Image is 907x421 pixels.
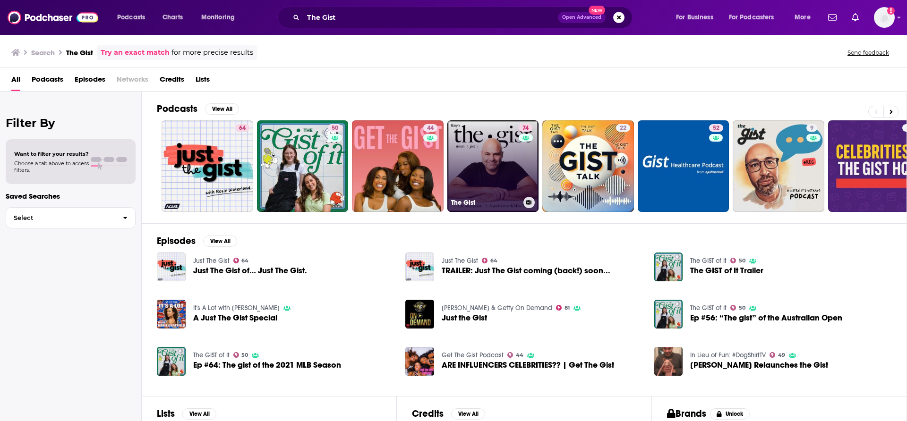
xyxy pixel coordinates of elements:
a: 50 [730,258,745,263]
button: open menu [669,10,725,25]
a: The GIST of It [690,257,727,265]
div: Search podcasts, credits, & more... [286,7,642,28]
a: 44 [352,120,444,212]
a: 9 [733,120,824,212]
a: 50 [730,305,745,311]
span: Networks [117,72,148,91]
span: Charts [163,11,183,24]
img: TRAILER: Just The Gist coming (back!) soon... [405,253,434,281]
span: 50 [739,306,745,310]
span: Choose a tab above to access filters. [14,160,89,173]
span: For Podcasters [729,11,774,24]
img: Mike Pesca Relaunches the Gist [654,347,683,376]
span: 22 [620,124,626,133]
a: Get The Gist Podcast [442,351,504,359]
span: 44 [516,353,523,357]
a: 50 [233,352,248,358]
img: Podchaser - Follow, Share and Rate Podcasts [8,8,98,26]
img: Ep #56: “The gist” of the Australian Open [654,300,683,328]
span: 9 [810,124,813,133]
a: Just the Gist [405,300,434,328]
a: 64 [235,124,249,132]
img: ARE INFLUENCERS CELEBRITIES?? | Get The Gist [405,347,434,376]
button: View All [205,103,239,115]
h2: Lists [157,408,175,420]
h2: Brands [667,408,706,420]
button: View All [451,408,485,420]
a: Credits [160,72,184,91]
a: 64 [482,258,497,263]
a: Charts [156,10,188,25]
a: EpisodesView All [157,235,237,247]
a: ARE INFLUENCERS CELEBRITIES?? | Get The Gist [442,361,614,369]
span: 64 [239,124,246,133]
a: All [11,72,20,91]
a: 74The Gist [447,120,539,212]
a: Show notifications dropdown [848,9,863,25]
a: The GIST of It [690,304,727,312]
img: Just The Gist of… Just The Gist. [157,253,186,281]
span: Episodes [75,72,105,91]
span: 49 [778,353,785,357]
a: Ep #56: “The gist” of the Australian Open [690,314,842,322]
h2: Episodes [157,235,196,247]
span: 52 [713,124,719,133]
a: Ep #64: The gist of the 2021 MLB Season [193,361,341,369]
button: Show profile menu [874,7,895,28]
a: 64 [162,120,253,212]
a: Podcasts [32,72,63,91]
button: open menu [723,10,788,25]
a: Just The Gist [193,257,230,265]
a: 44 [507,352,523,358]
a: 81 [556,305,570,311]
a: 22 [616,124,630,132]
h2: Podcasts [157,103,197,115]
span: 64 [241,259,248,263]
img: The GIST of It Trailer [654,253,683,281]
button: open menu [111,10,157,25]
span: 50 [241,353,248,357]
span: More [795,11,811,24]
span: For Business [676,11,713,24]
h2: Credits [412,408,444,420]
span: 64 [490,259,497,263]
h3: The Gist [66,48,93,57]
a: 74 [519,124,532,132]
h3: Search [31,48,55,57]
a: CreditsView All [412,408,485,420]
a: Show notifications dropdown [824,9,840,25]
span: 50 [332,124,338,133]
button: open menu [788,10,822,25]
a: 44 [423,124,437,132]
button: Select [6,207,136,228]
span: Select [6,215,115,221]
a: Try an exact match [101,47,170,58]
a: Just The Gist [442,257,478,265]
a: ListsView All [157,408,216,420]
a: PodcastsView All [157,103,239,115]
a: Just the Gist [442,314,487,322]
h3: The Gist [451,199,520,207]
span: New [589,6,606,15]
a: A Just The Gist Special [193,314,277,322]
a: 49 [770,352,785,358]
a: TRAILER: Just The Gist coming (back!) soon... [442,267,610,275]
a: Just The Gist of… Just The Gist. [193,267,307,275]
span: 44 [427,124,434,133]
a: It's A Lot with Abbie Chatfield [193,304,280,312]
a: Lists [196,72,210,91]
img: A Just The Gist Special [157,300,186,328]
button: View All [182,408,216,420]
